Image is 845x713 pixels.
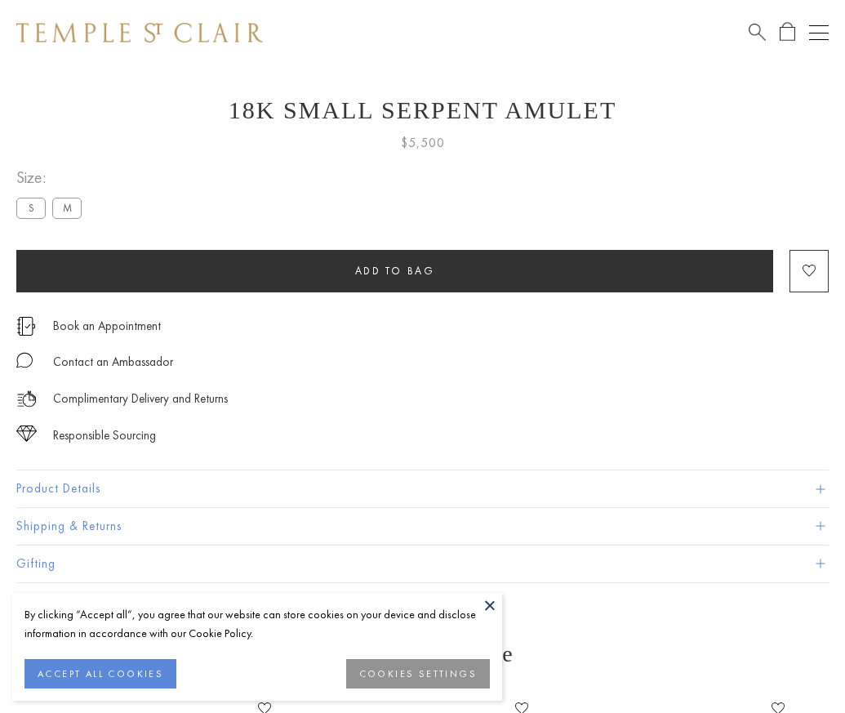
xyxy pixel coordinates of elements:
[780,22,795,42] a: Open Shopping Bag
[16,508,829,545] button: Shipping & Returns
[53,317,161,335] a: Book an Appointment
[53,426,156,446] div: Responsible Sourcing
[16,546,829,582] button: Gifting
[16,164,88,191] span: Size:
[16,426,37,442] img: icon_sourcing.svg
[16,352,33,368] img: MessageIcon-01_2.svg
[16,23,263,42] img: Temple St. Clair
[16,250,773,292] button: Add to bag
[53,389,228,409] p: Complimentary Delivery and Returns
[16,96,829,124] h1: 18K Small Serpent Amulet
[346,659,490,688] button: COOKIES SETTINGS
[16,470,829,507] button: Product Details
[809,23,829,42] button: Open navigation
[16,198,46,218] label: S
[24,659,176,688] button: ACCEPT ALL COOKIES
[749,22,766,42] a: Search
[24,605,490,643] div: By clicking “Accept all”, you agree that our website can store cookies on your device and disclos...
[401,132,445,154] span: $5,500
[355,264,435,278] span: Add to bag
[16,317,36,336] img: icon_appointment.svg
[53,352,173,372] div: Contact an Ambassador
[52,198,82,218] label: M
[16,389,37,409] img: icon_delivery.svg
